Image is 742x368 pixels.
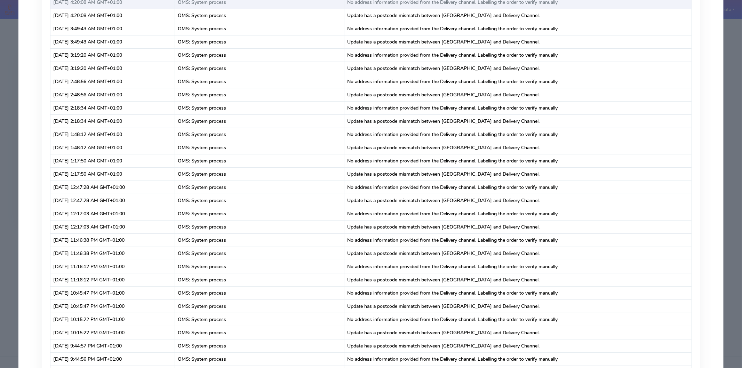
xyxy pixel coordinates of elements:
[50,167,175,181] td: [DATE] 1:17:50 AM GMT+01:00
[50,101,175,114] td: [DATE] 2:18:34 AM GMT+01:00
[344,88,692,101] td: Update has a postcode mismatch between [GEOGRAPHIC_DATA] and Delivery Channel.
[344,260,692,273] td: No address information provided from the Delivery channel. Labelling the order to verify manually
[175,114,344,128] td: OMS: System process
[344,62,692,75] td: Update has a postcode mismatch between [GEOGRAPHIC_DATA] and Delivery Channel.
[50,114,175,128] td: [DATE] 2:18:34 AM GMT+01:00
[175,247,344,260] td: OMS: System process
[175,233,344,247] td: OMS: System process
[50,62,175,75] td: [DATE] 3:19:20 AM GMT+01:00
[50,299,175,313] td: [DATE] 10:45:47 PM GMT+01:00
[175,101,344,114] td: OMS: System process
[344,286,692,299] td: No address information provided from the Delivery channel. Labelling the order to verify manually
[50,273,175,286] td: [DATE] 11:16:12 PM GMT+01:00
[175,286,344,299] td: OMS: System process
[175,326,344,339] td: OMS: System process
[175,220,344,233] td: OMS: System process
[344,194,692,207] td: Update has a postcode mismatch between [GEOGRAPHIC_DATA] and Delivery Channel.
[175,141,344,154] td: OMS: System process
[175,62,344,75] td: OMS: System process
[344,220,692,233] td: Update has a postcode mismatch between [GEOGRAPHIC_DATA] and Delivery Channel.
[50,207,175,220] td: [DATE] 12:17:03 AM GMT+01:00
[344,154,692,167] td: No address information provided from the Delivery channel. Labelling the order to verify manually
[50,194,175,207] td: [DATE] 12:47:28 AM GMT+01:00
[344,75,692,88] td: No address information provided from the Delivery channel. Labelling the order to verify manually
[344,273,692,286] td: Update has a postcode mismatch between [GEOGRAPHIC_DATA] and Delivery Channel.
[175,9,344,22] td: OMS: System process
[175,339,344,352] td: OMS: System process
[50,128,175,141] td: [DATE] 1:48:12 AM GMT+01:00
[50,88,175,101] td: [DATE] 2:48:56 AM GMT+01:00
[50,35,175,48] td: [DATE] 3:49:43 AM GMT+01:00
[175,207,344,220] td: OMS: System process
[175,35,344,48] td: OMS: System process
[50,260,175,273] td: [DATE] 11:16:12 PM GMT+01:00
[50,48,175,62] td: [DATE] 3:19:20 AM GMT+01:00
[175,22,344,35] td: OMS: System process
[344,101,692,114] td: No address information provided from the Delivery channel. Labelling the order to verify manually
[50,9,175,22] td: [DATE] 4:20:08 AM GMT+01:00
[344,114,692,128] td: Update has a postcode mismatch between [GEOGRAPHIC_DATA] and Delivery Channel.
[50,22,175,35] td: [DATE] 3:49:43 AM GMT+01:00
[344,352,692,366] td: No address information provided from the Delivery channel. Labelling the order to verify manually
[344,35,692,48] td: Update has a postcode mismatch between [GEOGRAPHIC_DATA] and Delivery Channel.
[344,48,692,62] td: No address information provided from the Delivery channel. Labelling the order to verify manually
[50,313,175,326] td: [DATE] 10:15:22 PM GMT+01:00
[344,247,692,260] td: Update has a postcode mismatch between [GEOGRAPHIC_DATA] and Delivery Channel.
[175,48,344,62] td: OMS: System process
[50,141,175,154] td: [DATE] 1:48:12 AM GMT+01:00
[175,194,344,207] td: OMS: System process
[50,352,175,366] td: [DATE] 9:44:56 PM GMT+01:00
[344,299,692,313] td: Update has a postcode mismatch between [GEOGRAPHIC_DATA] and Delivery Channel.
[175,75,344,88] td: OMS: System process
[50,286,175,299] td: [DATE] 10:45:47 PM GMT+01:00
[50,326,175,339] td: [DATE] 10:15:22 PM GMT+01:00
[175,352,344,366] td: OMS: System process
[175,260,344,273] td: OMS: System process
[175,88,344,101] td: OMS: System process
[50,220,175,233] td: [DATE] 12:17:03 AM GMT+01:00
[344,326,692,339] td: Update has a postcode mismatch between [GEOGRAPHIC_DATA] and Delivery Channel.
[344,233,692,247] td: No address information provided from the Delivery channel. Labelling the order to verify manually
[344,313,692,326] td: No address information provided from the Delivery channel. Labelling the order to verify manually
[175,154,344,167] td: OMS: System process
[175,299,344,313] td: OMS: System process
[50,75,175,88] td: [DATE] 2:48:56 AM GMT+01:00
[50,247,175,260] td: [DATE] 11:46:38 PM GMT+01:00
[50,233,175,247] td: [DATE] 11:46:38 PM GMT+01:00
[344,207,692,220] td: No address information provided from the Delivery channel. Labelling the order to verify manually
[50,181,175,194] td: [DATE] 12:47:28 AM GMT+01:00
[344,22,692,35] td: No address information provided from the Delivery channel. Labelling the order to verify manually
[344,128,692,141] td: No address information provided from the Delivery channel. Labelling the order to verify manually
[344,181,692,194] td: No address information provided from the Delivery channel. Labelling the order to verify manually
[344,339,692,352] td: Update has a postcode mismatch between [GEOGRAPHIC_DATA] and Delivery Channel.
[344,141,692,154] td: Update has a postcode mismatch between [GEOGRAPHIC_DATA] and Delivery Channel.
[50,154,175,167] td: [DATE] 1:17:50 AM GMT+01:00
[344,167,692,181] td: Update has a postcode mismatch between [GEOGRAPHIC_DATA] and Delivery Channel.
[344,9,692,22] td: Update has a postcode mismatch between [GEOGRAPHIC_DATA] and Delivery Channel.
[175,313,344,326] td: OMS: System process
[50,339,175,352] td: [DATE] 9:44:57 PM GMT+01:00
[175,167,344,181] td: OMS: System process
[175,273,344,286] td: OMS: System process
[175,181,344,194] td: OMS: System process
[175,128,344,141] td: OMS: System process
